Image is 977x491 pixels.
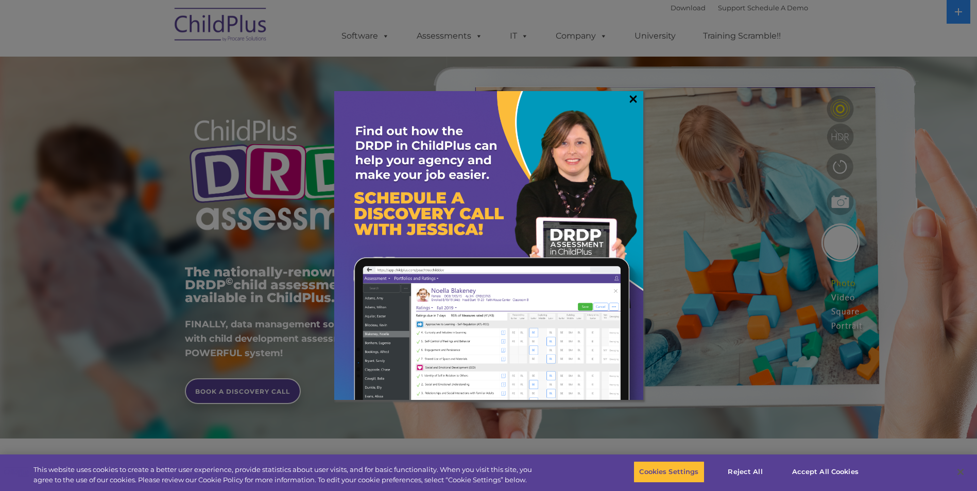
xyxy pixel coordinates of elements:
button: Reject All [713,461,778,483]
button: Accept All Cookies [786,461,864,483]
div: This website uses cookies to create a better user experience, provide statistics about user visit... [33,465,537,485]
a: × [627,94,639,104]
button: Cookies Settings [633,461,704,483]
button: Close [949,461,972,483]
